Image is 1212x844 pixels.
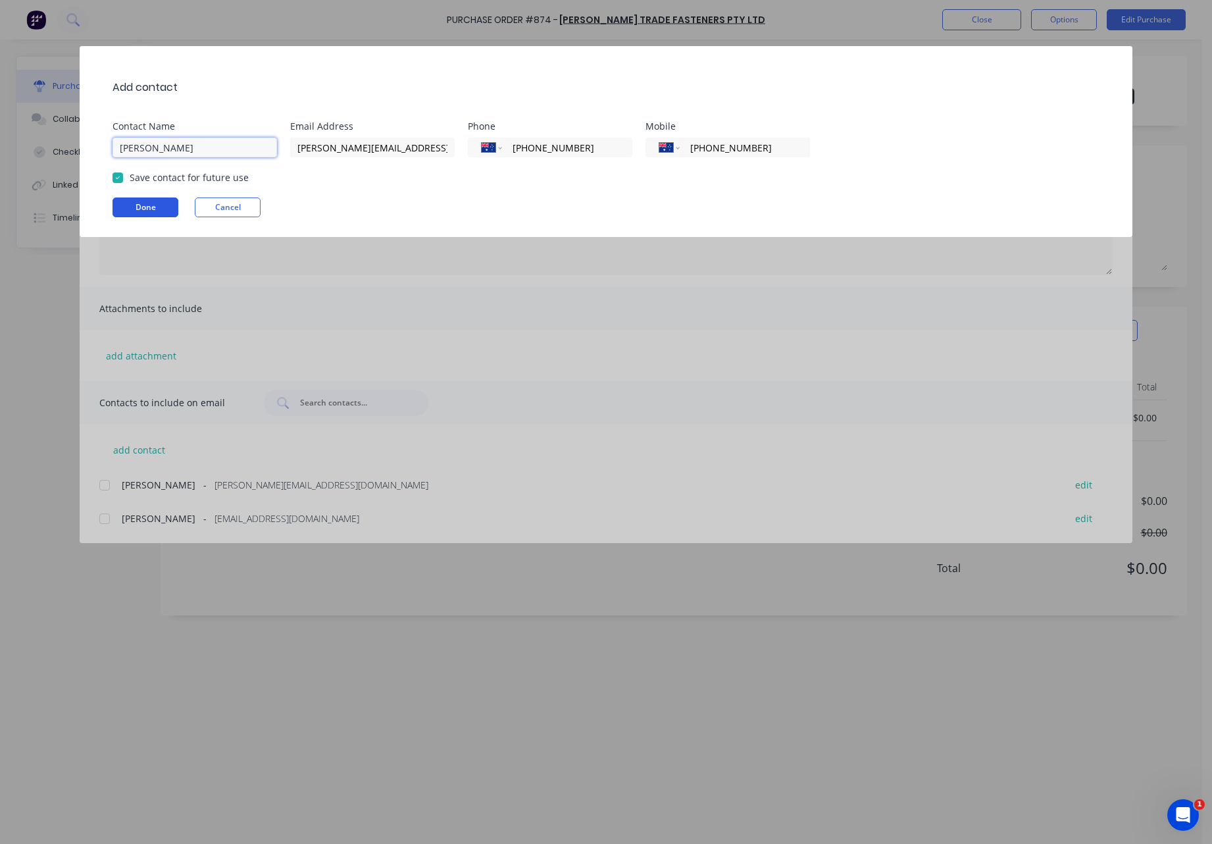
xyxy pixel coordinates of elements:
div: Phone [468,122,645,131]
div: Save contact for future use [130,171,249,184]
span: 1 [1194,799,1205,810]
div: Contact Name [113,122,290,131]
button: Done [113,198,178,217]
div: Add contact [113,80,178,95]
div: Mobile [645,122,823,131]
iframe: Intercom live chat [1167,799,1199,831]
div: Email Address [290,122,468,131]
button: Cancel [195,198,261,217]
